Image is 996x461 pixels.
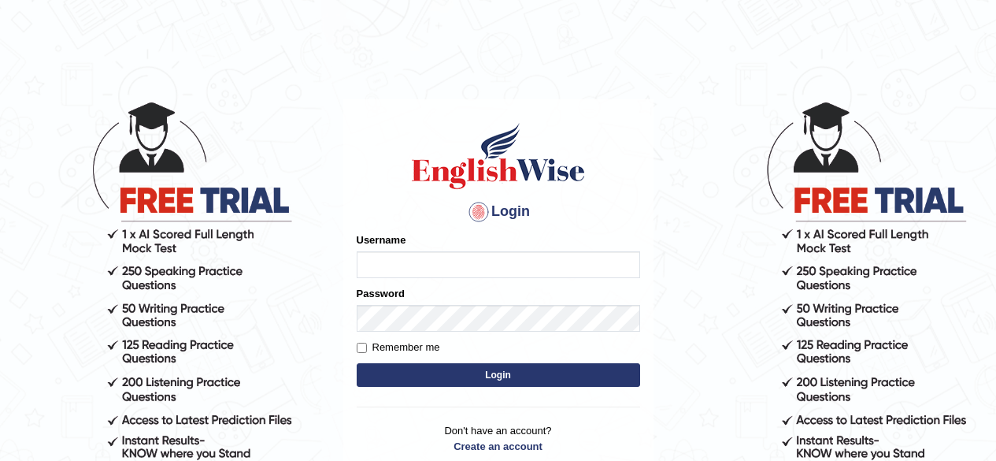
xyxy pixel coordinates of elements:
[357,343,367,353] input: Remember me
[357,340,440,355] label: Remember me
[409,121,588,191] img: Logo of English Wise sign in for intelligent practice with AI
[357,286,405,301] label: Password
[357,363,640,387] button: Login
[357,232,406,247] label: Username
[357,199,640,225] h4: Login
[357,439,640,454] a: Create an account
